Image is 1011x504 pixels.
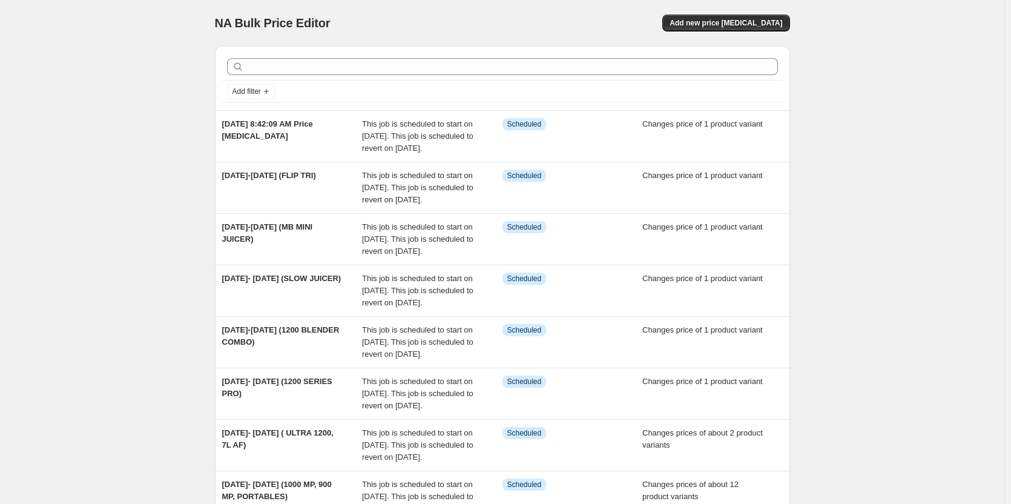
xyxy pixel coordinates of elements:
[362,377,473,410] span: This job is scheduled to start on [DATE]. This job is scheduled to revert on [DATE].
[222,428,334,449] span: [DATE]- [DATE] ( ULTRA 1200, 7L AF)
[362,171,473,204] span: This job is scheduled to start on [DATE]. This job is scheduled to revert on [DATE].
[222,171,316,180] span: [DATE]-[DATE] (FLIP TRI)
[507,119,542,129] span: Scheduled
[362,274,473,307] span: This job is scheduled to start on [DATE]. This job is scheduled to revert on [DATE].
[642,222,763,231] span: Changes price of 1 product variant
[507,480,542,489] span: Scheduled
[222,274,341,283] span: [DATE]- [DATE] (SLOW JUICER)
[642,428,763,449] span: Changes prices of about 2 product variants
[362,222,473,256] span: This job is scheduled to start on [DATE]. This job is scheduled to revert on [DATE].
[222,480,332,501] span: [DATE]- [DATE] (1000 MP, 900 MP, PORTABLES)
[642,274,763,283] span: Changes price of 1 product variant
[507,171,542,181] span: Scheduled
[507,428,542,438] span: Scheduled
[507,274,542,283] span: Scheduled
[232,87,261,96] span: Add filter
[670,18,782,28] span: Add new price [MEDICAL_DATA]
[222,222,313,244] span: [DATE]-[DATE] (MB MINI JUICER)
[227,84,275,99] button: Add filter
[642,119,763,128] span: Changes price of 1 product variant
[362,428,473,462] span: This job is scheduled to start on [DATE]. This job is scheduled to revert on [DATE].
[222,325,340,346] span: [DATE]-[DATE] (1200 BLENDER COMBO)
[215,16,331,30] span: NA Bulk Price Editor
[642,325,763,334] span: Changes price of 1 product variant
[507,222,542,232] span: Scheduled
[222,377,332,398] span: [DATE]- [DATE] (1200 SERIES PRO)
[362,325,473,359] span: This job is scheduled to start on [DATE]. This job is scheduled to revert on [DATE].
[507,325,542,335] span: Scheduled
[662,15,789,31] button: Add new price [MEDICAL_DATA]
[642,480,739,501] span: Changes prices of about 12 product variants
[642,171,763,180] span: Changes price of 1 product variant
[507,377,542,386] span: Scheduled
[642,377,763,386] span: Changes price of 1 product variant
[222,119,313,141] span: [DATE] 8:42:09 AM Price [MEDICAL_DATA]
[362,119,473,153] span: This job is scheduled to start on [DATE]. This job is scheduled to revert on [DATE].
